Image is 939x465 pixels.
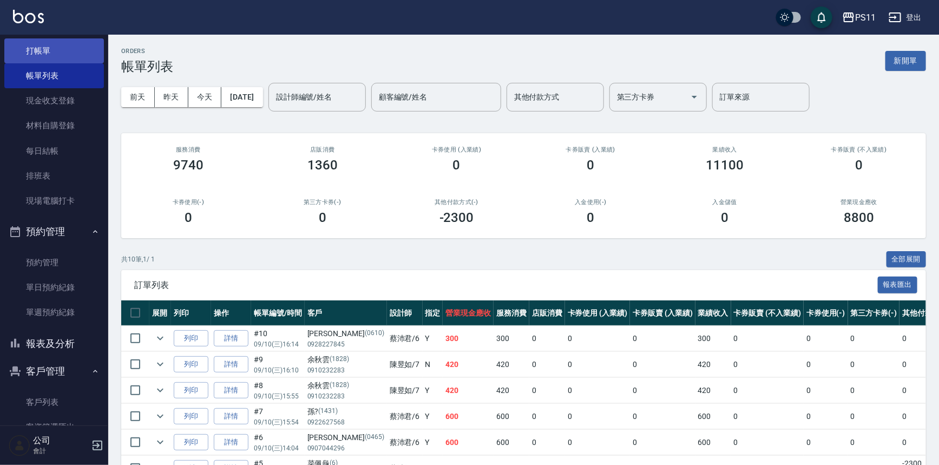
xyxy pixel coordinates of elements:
th: 操作 [211,300,251,326]
h3: 0 [319,210,326,225]
h2: 入金使用(-) [536,199,645,206]
td: 420 [494,378,529,403]
h3: 服務消費 [134,146,242,153]
td: 300 [443,326,494,351]
td: 0 [848,326,900,351]
h2: 卡券使用 (入業績) [403,146,511,153]
button: expand row [152,382,168,398]
div: 余秋雲 [307,354,384,365]
div: [PERSON_NAME] [307,328,384,339]
td: 600 [494,404,529,429]
td: 420 [695,378,731,403]
td: 0 [630,404,695,429]
td: 陳昱如 /7 [387,378,423,403]
th: 列印 [171,300,211,326]
button: 全部展開 [887,251,927,268]
h2: 店販消費 [268,146,377,153]
td: 600 [443,430,494,455]
p: 0928227845 [307,339,384,349]
button: 報表匯出 [878,277,918,293]
a: 詳情 [214,330,248,347]
h3: 0 [855,158,863,173]
button: expand row [152,330,168,346]
h3: 8800 [844,210,874,225]
p: (1828) [330,354,350,365]
td: #9 [251,352,305,377]
td: 0 [529,404,565,429]
button: 列印 [174,356,208,373]
td: 0 [565,404,631,429]
span: 訂單列表 [134,280,878,291]
td: Y [423,326,443,351]
td: 420 [443,378,494,403]
td: #10 [251,326,305,351]
a: 客戶列表 [4,390,104,415]
button: 預約管理 [4,218,104,246]
td: 0 [630,430,695,455]
p: 09/10 (三) 16:10 [254,365,302,375]
a: 材料自購登錄 [4,113,104,138]
td: 0 [804,404,848,429]
p: 0910232283 [307,391,384,401]
td: 0 [804,326,848,351]
a: 現金收支登錄 [4,88,104,113]
a: 詳情 [214,356,248,373]
p: 09/10 (三) 15:54 [254,417,302,427]
button: Open [686,88,703,106]
button: PS11 [838,6,880,29]
p: (0465) [365,432,384,443]
p: (1431) [319,406,338,417]
td: 600 [443,404,494,429]
td: 0 [848,404,900,429]
td: 0 [731,326,804,351]
a: 排班表 [4,163,104,188]
button: 前天 [121,87,155,107]
a: 預約管理 [4,250,104,275]
td: 陳昱如 /7 [387,352,423,377]
td: 0 [529,378,565,403]
button: 列印 [174,408,208,425]
td: Y [423,430,443,455]
a: 報表匯出 [878,279,918,290]
td: 0 [565,430,631,455]
button: 今天 [188,87,222,107]
p: 09/10 (三) 15:55 [254,391,302,401]
div: 孫? [307,406,384,417]
td: 0 [848,352,900,377]
th: 卡券使用(-) [804,300,848,326]
button: 報表及分析 [4,330,104,358]
td: 0 [565,352,631,377]
td: 0 [565,326,631,351]
td: 0 [804,352,848,377]
td: 蔡沛君 /6 [387,326,423,351]
a: 客資篩選匯出 [4,415,104,440]
td: Y [423,378,443,403]
img: Logo [13,10,44,23]
button: 列印 [174,330,208,347]
td: 0 [848,430,900,455]
button: 昨天 [155,87,188,107]
th: 第三方卡券(-) [848,300,900,326]
img: Person [9,435,30,456]
td: 0 [731,378,804,403]
a: 帳單列表 [4,63,104,88]
a: 詳情 [214,434,248,451]
td: #8 [251,378,305,403]
th: 帳單編號/時間 [251,300,305,326]
td: 420 [695,352,731,377]
td: 蔡沛君 /6 [387,430,423,455]
td: Y [423,404,443,429]
button: [DATE] [221,87,262,107]
td: 0 [731,404,804,429]
th: 店販消費 [529,300,565,326]
h5: 公司 [33,435,88,446]
h3: 11100 [706,158,744,173]
a: 詳情 [214,382,248,399]
th: 服務消費 [494,300,529,326]
a: 單日預約紀錄 [4,275,104,300]
p: 0910232283 [307,365,384,375]
td: N [423,352,443,377]
p: 0907044296 [307,443,384,453]
th: 卡券販賣 (不入業績) [731,300,804,326]
td: 0 [804,430,848,455]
